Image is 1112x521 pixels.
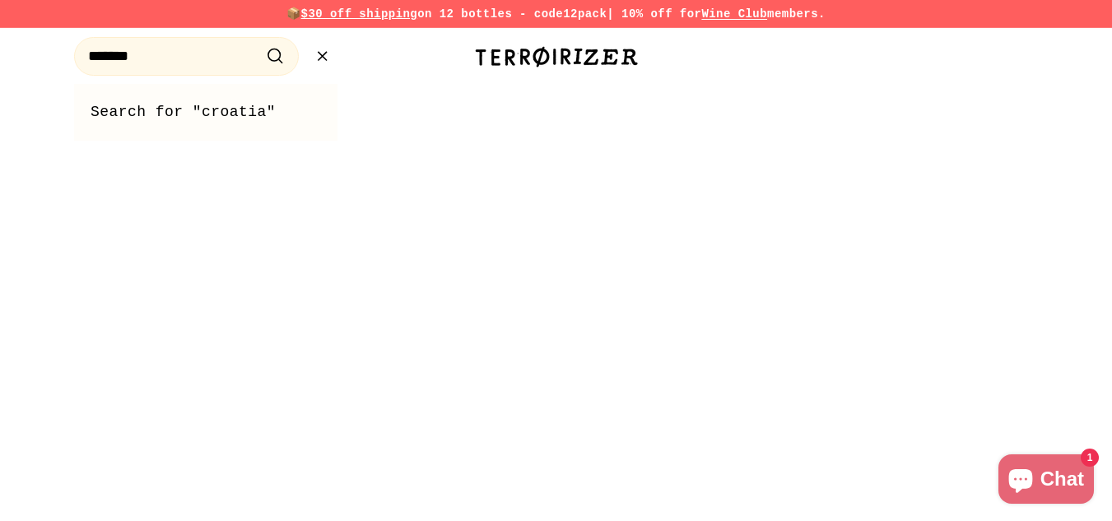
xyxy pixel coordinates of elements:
[301,7,418,21] span: $30 off shipping
[701,7,767,21] a: Wine Club
[993,454,1099,508] inbox-online-store-chat: Shopify online store chat
[33,5,1079,23] p: 📦 on 12 bottles - code | 10% off for members.
[563,7,607,21] strong: 12pack
[91,100,321,124] a: Search for "croatia"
